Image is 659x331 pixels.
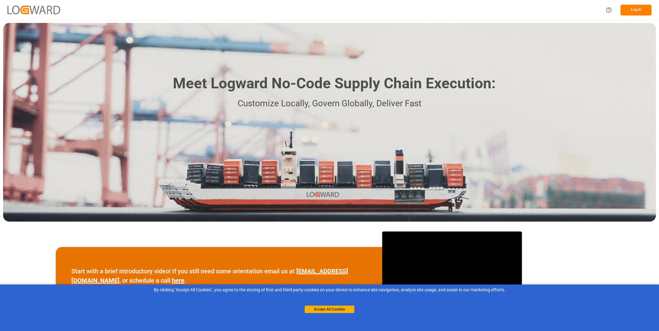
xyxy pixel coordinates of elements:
a: [EMAIL_ADDRESS][DOMAIN_NAME] [71,267,348,284]
div: By clicking "Accept All Cookies”, you agree to the storing of first and third-party cookies on yo... [4,287,655,293]
p: Customize Locally, Govern Globally, Deliver Fast [164,97,495,111]
img: Logward_new_orange.png [7,6,60,14]
button: Help Center [602,3,616,17]
button: Accept All Cookies [305,306,354,313]
h1: Meet Logward No-Code Supply Chain Execution: [173,73,495,95]
button: Log In [621,5,652,15]
p: Start with a brief introductory video! If you still need some orientation email us at , or schedu... [71,267,367,285]
a: here [172,277,184,284]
